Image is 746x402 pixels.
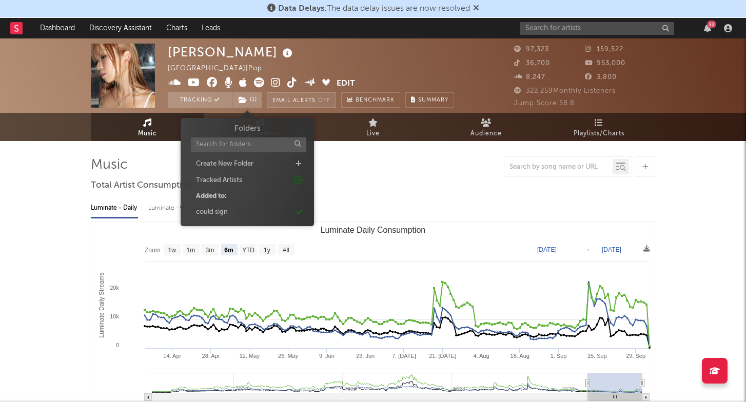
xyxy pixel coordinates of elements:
[514,88,616,94] span: 322,259 Monthly Listeners
[405,92,454,108] button: Summary
[110,313,119,319] text: 10k
[82,18,159,38] a: Discovery Assistant
[585,46,623,53] span: 159,522
[551,353,567,359] text: 1. Sep
[91,113,204,141] a: Music
[585,60,625,67] span: 953,000
[163,353,181,359] text: 14. Apr
[319,353,335,359] text: 9. Jun
[138,128,157,140] span: Music
[341,92,400,108] a: Benchmark
[337,77,355,90] button: Edit
[240,353,260,359] text: 12. May
[278,353,299,359] text: 26. May
[473,353,489,359] text: 4. Aug
[91,179,192,192] span: Total Artist Consumption
[242,247,254,254] text: YTD
[206,247,214,254] text: 3m
[392,353,416,359] text: 7. [DATE]
[318,98,330,104] em: Off
[282,247,289,254] text: All
[187,247,195,254] text: 1m
[356,353,375,359] text: 23. Jun
[278,5,470,13] span: : The data delay issues are now resolved
[520,22,674,35] input: Search for artists
[473,5,479,13] span: Dismiss
[234,123,260,135] h3: Folders
[602,246,621,253] text: [DATE]
[224,247,233,254] text: 6m
[145,247,161,254] text: Zoom
[196,207,228,217] div: could sign
[317,113,429,141] a: Live
[514,74,545,81] span: 8,247
[168,63,274,75] div: [GEOGRAPHIC_DATA] | Pop
[159,18,194,38] a: Charts
[321,226,426,234] text: Luminate Daily Consumption
[267,92,336,108] button: Email AlertsOff
[116,342,119,348] text: 0
[110,285,119,291] text: 20k
[504,163,613,171] input: Search by song name or URL
[191,137,306,152] input: Search for folders...
[202,353,220,359] text: 28. Apr
[356,94,395,107] span: Benchmark
[574,128,624,140] span: Playlists/Charts
[194,18,227,38] a: Leads
[98,272,105,337] text: Luminate Daily Streams
[196,159,253,169] div: Create New Folder
[196,175,242,186] div: Tracked Artists
[148,199,202,217] div: Luminate - Weekly
[168,44,295,61] div: [PERSON_NAME]
[204,113,317,141] a: Engagement
[278,5,324,13] span: Data Delays
[429,353,456,359] text: 21. [DATE]
[584,246,591,253] text: →
[470,128,502,140] span: Audience
[514,100,575,107] span: Jump Score: 58.8
[232,92,262,108] button: (1)
[168,92,232,108] button: Tracking
[707,21,716,28] div: 32
[585,74,617,81] span: 3,800
[626,353,645,359] text: 29. Sep
[91,199,138,217] div: Luminate - Daily
[537,246,557,253] text: [DATE]
[196,191,227,202] div: Added to:
[587,353,607,359] text: 15. Sep
[542,113,655,141] a: Playlists/Charts
[168,247,176,254] text: 1w
[511,353,529,359] text: 18. Aug
[429,113,542,141] a: Audience
[33,18,82,38] a: Dashboard
[514,60,550,67] span: 36,700
[704,24,711,32] button: 32
[514,46,549,53] span: 97,323
[264,247,270,254] text: 1y
[366,128,380,140] span: Live
[232,92,262,108] span: ( 1 )
[418,97,448,103] span: Summary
